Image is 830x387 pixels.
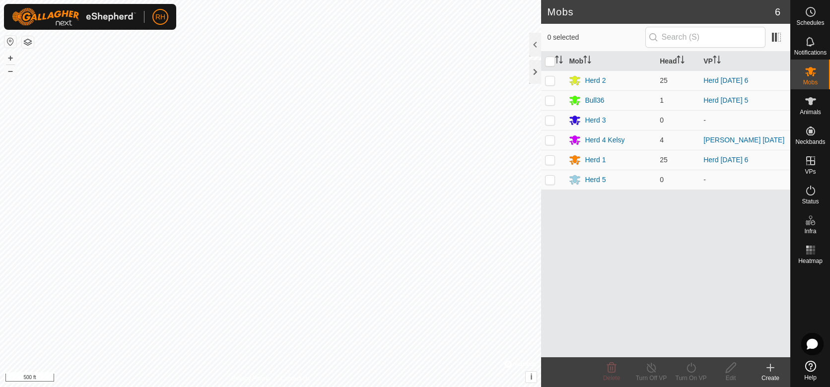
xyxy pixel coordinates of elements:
a: [PERSON_NAME] [DATE] [703,136,784,144]
div: Create [751,374,790,383]
a: Help [791,357,830,385]
p-sorticon: Activate to sort [713,57,721,65]
span: 4 [660,136,664,144]
span: 25 [660,156,668,164]
div: Herd 2 [585,75,606,86]
span: Animals [800,109,821,115]
span: Neckbands [795,139,825,145]
span: Delete [603,375,621,382]
span: Status [802,198,819,204]
button: Map Layers [22,36,34,48]
div: Edit [711,374,751,383]
button: + [4,52,16,64]
span: VPs [805,169,816,175]
p-sorticon: Activate to sort [677,57,685,65]
span: Infra [804,228,816,234]
span: 25 [660,76,668,84]
span: 6 [775,4,780,19]
p-sorticon: Activate to sort [583,57,591,65]
span: Heatmap [798,258,823,264]
span: i [530,373,532,381]
div: Turn On VP [671,374,711,383]
img: Gallagher Logo [12,8,136,26]
div: Bull36 [585,95,604,106]
div: Herd 4 Kelsy [585,135,624,145]
a: Herd [DATE] 6 [703,76,748,84]
button: Reset Map [4,36,16,48]
span: Notifications [794,50,827,56]
th: Mob [565,52,656,71]
a: Privacy Policy [231,374,269,383]
span: Mobs [803,79,818,85]
input: Search (S) [645,27,765,48]
span: 1 [660,96,664,104]
button: – [4,65,16,77]
td: - [699,170,790,190]
a: Herd [DATE] 6 [703,156,748,164]
span: Help [804,375,817,381]
a: Herd [DATE] 5 [703,96,748,104]
span: 0 [660,176,664,184]
p-sorticon: Activate to sort [555,57,563,65]
span: RH [155,12,165,22]
span: Schedules [796,20,824,26]
a: Contact Us [280,374,310,383]
span: 0 [660,116,664,124]
h2: Mobs [547,6,774,18]
td: - [699,110,790,130]
th: VP [699,52,790,71]
div: Turn Off VP [631,374,671,383]
div: Herd 3 [585,115,606,126]
button: i [526,372,537,383]
span: 0 selected [547,32,645,43]
th: Head [656,52,699,71]
div: Herd 1 [585,155,606,165]
div: Herd 5 [585,175,606,185]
